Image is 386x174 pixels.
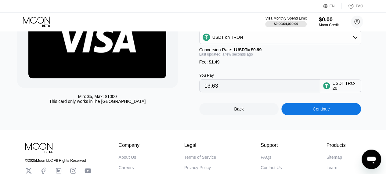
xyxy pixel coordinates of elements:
div: USDT on TRON [200,31,361,43]
div: EN [323,3,342,9]
span: 1 USDT ≈ $0.99 [233,47,262,52]
div: This card only works in The [GEOGRAPHIC_DATA] [49,99,146,104]
div: Learn [326,165,337,170]
div: Continue [313,107,330,111]
div: USDT TRC-20 [333,81,358,91]
div: Careers [119,165,134,170]
iframe: Button to launch messaging window [362,150,381,169]
div: FAQ [342,3,363,9]
div: Terms of Service [184,155,216,160]
div: Products [326,143,345,148]
div: Legal [184,143,216,148]
div: USDT on TRON [212,35,243,40]
div: Sitemap [326,155,342,160]
div: Privacy Policy [184,165,211,170]
div: Company [119,143,140,148]
div: Last updated: a few seconds ago [199,52,361,56]
div: Contact Us [261,165,282,170]
div: Min: $ 5 , Max: $ 1000 [78,94,117,99]
div: About Us [119,155,136,160]
span: $1.49 [209,60,219,64]
div: FAQs [261,155,271,160]
div: © 2025 Moon LLC All Rights Reserved [25,158,91,163]
div: Fee : [199,60,361,64]
div: EN [330,4,335,8]
div: $0.00 [319,16,339,23]
div: $0.00 / $4,000.00 [274,22,298,26]
div: Support [261,143,282,148]
div: $0.00Moon Credit [319,16,339,27]
div: Back [199,103,279,115]
div: Continue [281,103,361,115]
div: Moon Credit [319,23,339,27]
div: Conversion Rate: [199,47,361,52]
div: FAQ [356,4,363,8]
div: Visa Monthly Spend Limit$0.00/$4,000.00 [265,16,306,27]
div: Visa Monthly Spend Limit [265,16,306,20]
div: You Pay [199,73,320,78]
div: Back [234,107,244,111]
